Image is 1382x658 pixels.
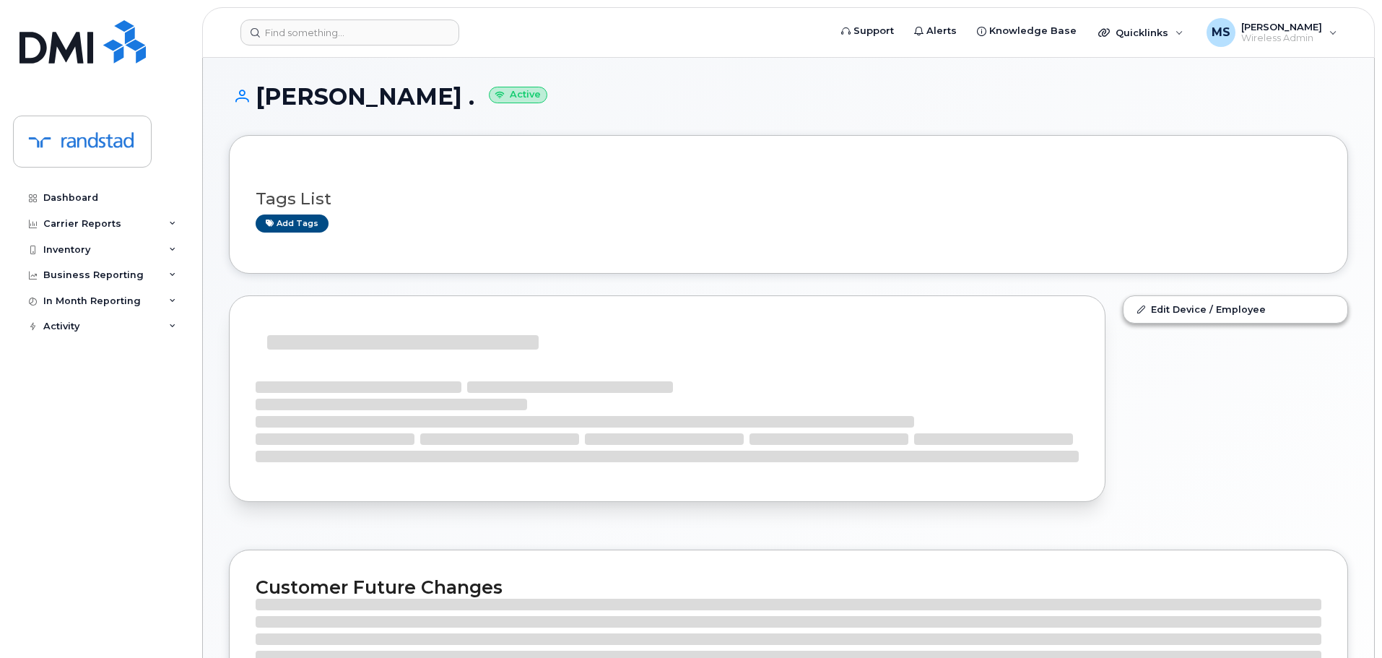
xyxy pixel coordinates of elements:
small: Active [489,87,547,103]
a: Edit Device / Employee [1124,296,1347,322]
h3: Tags List [256,190,1321,208]
a: Add tags [256,215,329,233]
h1: [PERSON_NAME] . [229,84,1348,109]
h2: Customer Future Changes [256,576,1321,598]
